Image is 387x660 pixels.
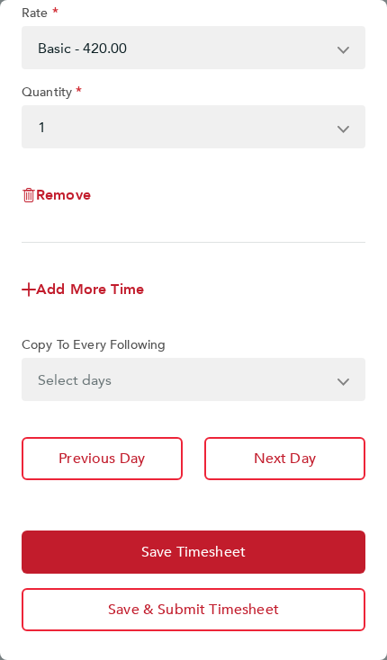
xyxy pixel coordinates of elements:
[58,450,145,468] span: Previous Day
[141,543,246,561] span: Save Timesheet
[204,437,366,480] button: Next Day
[36,186,91,203] span: Remove
[22,84,82,105] label: Quantity
[22,282,144,297] button: Add More Time
[254,450,316,468] span: Next Day
[22,188,91,202] button: Remove
[108,601,279,619] span: Save & Submit Timesheet
[36,281,144,298] span: Add More Time
[22,336,166,358] label: Copy To Every Following
[22,588,365,631] button: Save & Submit Timesheet
[22,4,58,26] label: Rate
[22,437,183,480] button: Previous Day
[22,531,365,574] button: Save Timesheet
